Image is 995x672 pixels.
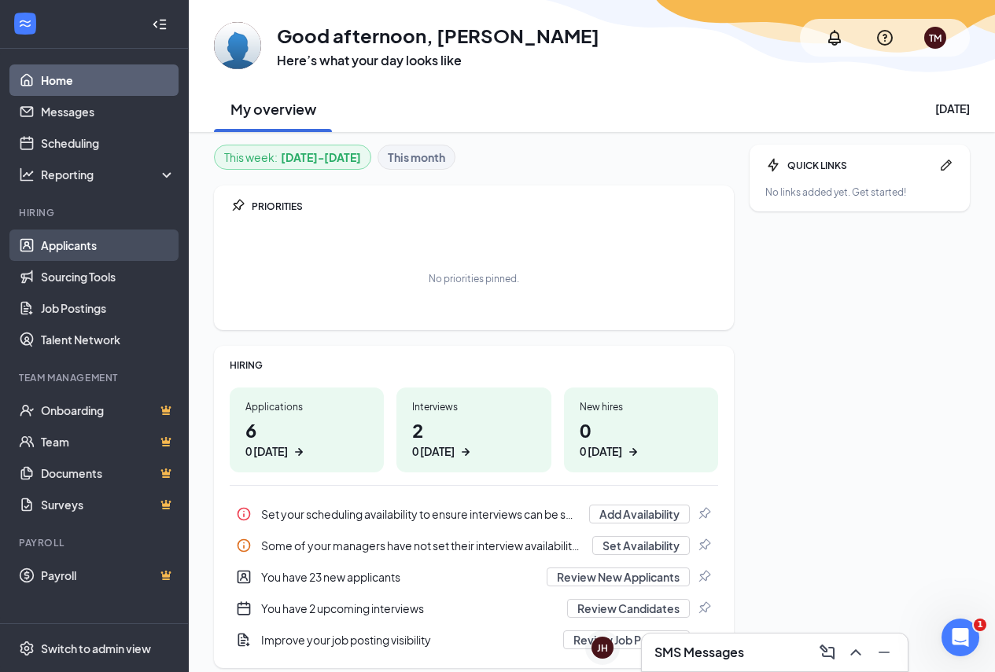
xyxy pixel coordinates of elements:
[41,560,175,591] a: PayrollCrown
[230,358,718,372] div: HIRING
[935,101,970,116] div: [DATE]
[245,443,288,460] div: 0 [DATE]
[261,538,583,553] div: Some of your managers have not set their interview availability yet
[870,640,895,665] button: Minimize
[230,593,718,624] a: CalendarNewYou have 2 upcoming interviewsReview CandidatesPin
[592,536,690,555] button: Set Availability
[41,641,151,656] div: Switch to admin view
[281,149,361,166] b: [DATE] - [DATE]
[230,561,718,593] div: You have 23 new applicants
[875,28,894,47] svg: QuestionInfo
[597,641,608,655] div: JH
[875,643,894,662] svg: Minimize
[261,632,554,648] div: Improve your job posting visibility
[580,443,622,460] div: 0 [DATE]
[458,444,474,460] svg: ArrowRight
[589,505,690,523] button: Add Availability
[19,371,172,384] div: Team Management
[19,536,172,549] div: Payroll
[388,149,445,166] b: This month
[429,272,519,285] div: No priorities pinned.
[696,632,712,648] svg: Pin
[236,600,252,616] svg: CalendarNew
[230,624,718,655] div: Improve your job posting visibility
[41,127,175,159] a: Scheduling
[261,569,537,585] div: You have 23 new applicants
[942,619,979,656] iframe: Intercom live chat
[41,167,176,182] div: Reporting
[230,593,718,624] div: You have 2 upcoming interviews
[974,619,986,631] span: 1
[813,640,838,665] button: ComposeMessage
[846,643,865,662] svg: ChevronUp
[19,641,35,656] svg: Settings
[230,498,718,530] div: Set your scheduling availability to ensure interviews can be set up
[696,569,712,585] svg: Pin
[245,417,368,460] h1: 6
[412,443,455,460] div: 0 [DATE]
[563,630,690,649] button: Review Job Postings
[214,22,261,69] img: Therese Martin
[230,561,718,593] a: UserEntityYou have 23 new applicantsReview New ApplicantsPin
[230,99,316,119] h2: My overview
[567,599,690,618] button: Review Candidates
[291,444,307,460] svg: ArrowRight
[41,292,175,324] a: Job Postings
[236,506,252,522] svg: Info
[277,52,599,69] h3: Here’s what your day looks like
[938,157,954,173] svg: Pen
[19,206,172,219] div: Hiring
[580,417,702,460] h1: 0
[252,200,718,213] div: PRIORITIES
[41,64,175,96] a: Home
[41,489,175,520] a: SurveysCrown
[230,198,245,214] svg: Pin
[396,387,551,472] a: Interviews20 [DATE]ArrowRight
[230,624,718,655] a: DocumentAddImprove your job posting visibilityReview Job PostingsPin
[787,159,932,172] div: QUICK LINKS
[765,157,781,173] svg: Bolt
[41,457,175,489] a: DocumentsCrown
[580,400,702,413] div: New hires
[236,569,252,585] svg: UserEntity
[654,644,744,661] h3: SMS Messages
[245,400,368,413] div: Applications
[261,600,558,616] div: You have 2 upcoming interviews
[564,387,718,472] a: New hires00 [DATE]ArrowRight
[152,17,168,32] svg: Collapse
[277,22,599,49] h1: Good afternoon, [PERSON_NAME]
[230,387,384,472] a: Applications60 [DATE]ArrowRight
[547,567,690,586] button: Review New Applicants
[41,426,175,457] a: TeamCrown
[929,31,942,45] div: TM
[765,185,954,199] div: No links added yet. Get started!
[41,324,175,355] a: Talent Network
[19,167,35,182] svg: Analysis
[696,600,712,616] svg: Pin
[696,538,712,553] svg: Pin
[230,530,718,561] a: InfoSome of your managers have not set their interview availability yetSet AvailabilityPin
[412,417,535,460] h1: 2
[696,506,712,522] svg: Pin
[41,230,175,261] a: Applicants
[230,498,718,530] a: InfoSet your scheduling availability to ensure interviews can be set upAdd AvailabilityPin
[236,632,252,648] svg: DocumentAdd
[224,149,361,166] div: This week :
[825,28,844,47] svg: Notifications
[41,395,175,426] a: OnboardingCrown
[842,640,867,665] button: ChevronUp
[41,261,175,292] a: Sourcing Tools
[41,96,175,127] a: Messages
[818,643,837,662] svg: ComposeMessage
[230,530,718,561] div: Some of your managers have not set their interview availability yet
[17,16,33,31] svg: WorkstreamLogo
[412,400,535,413] div: Interviews
[625,444,641,460] svg: ArrowRight
[236,538,252,553] svg: Info
[261,506,580,522] div: Set your scheduling availability to ensure interviews can be set up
